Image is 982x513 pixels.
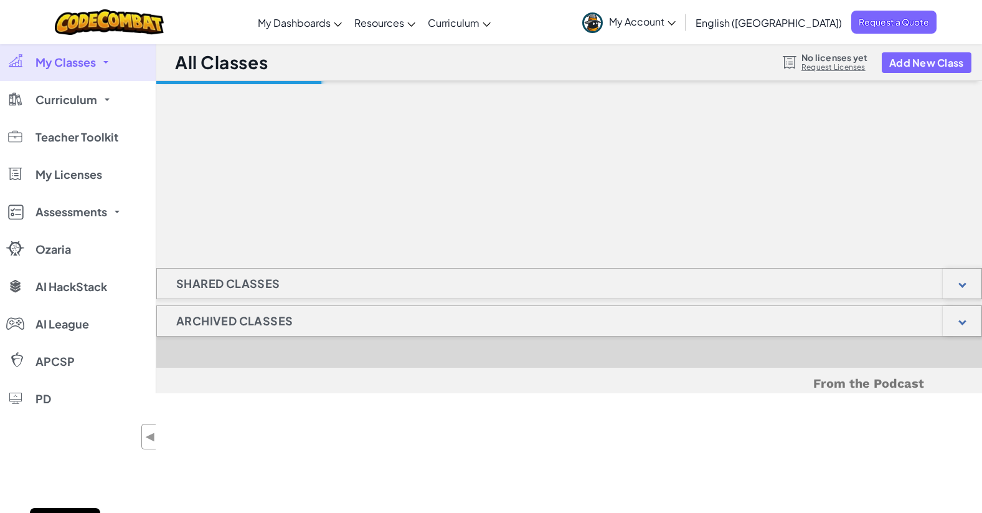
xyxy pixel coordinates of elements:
[582,12,603,33] img: avatar
[609,15,676,28] span: My Account
[157,268,300,299] h1: Shared Classes
[576,2,682,42] a: My Account
[422,6,497,39] a: Curriculum
[252,6,348,39] a: My Dashboards
[354,16,404,29] span: Resources
[214,374,924,393] h5: From the Podcast
[851,11,937,34] a: Request a Quote
[35,57,96,68] span: My Classes
[801,52,867,62] span: No licenses yet
[35,132,118,143] span: Teacher Toolkit
[35,244,71,255] span: Ozaria
[689,6,848,39] a: English ([GEOGRAPHIC_DATA])
[35,94,97,105] span: Curriculum
[145,428,156,446] span: ◀
[55,9,164,35] img: CodeCombat logo
[35,206,107,218] span: Assessments
[35,169,102,180] span: My Licenses
[258,16,331,29] span: My Dashboards
[157,305,312,337] h1: Archived Classes
[882,52,971,73] button: Add New Class
[801,62,867,72] a: Request Licenses
[696,16,842,29] span: English ([GEOGRAPHIC_DATA])
[35,319,89,330] span: AI League
[348,6,422,39] a: Resources
[175,50,268,74] h1: All Classes
[35,281,107,292] span: AI HackStack
[428,16,479,29] span: Curriculum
